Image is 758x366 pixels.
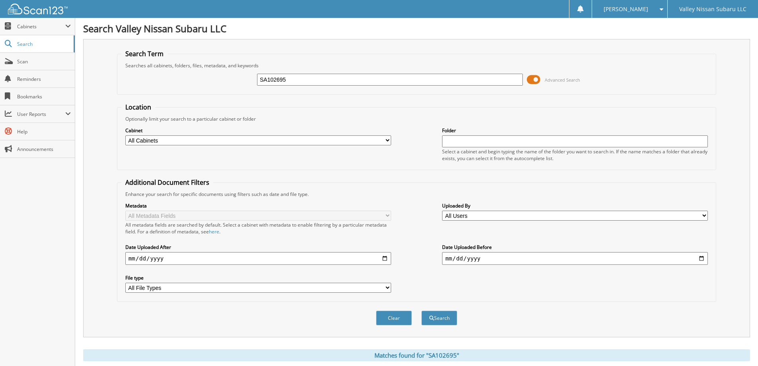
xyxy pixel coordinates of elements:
[442,244,708,251] label: Date Uploaded Before
[17,111,65,117] span: User Reports
[125,244,391,251] label: Date Uploaded After
[442,252,708,265] input: end
[121,115,712,122] div: Optionally limit your search to a particular cabinet or folder
[442,202,708,209] label: Uploaded By
[604,7,648,12] span: [PERSON_NAME]
[125,221,391,235] div: All metadata fields are searched by default. Select a cabinet with metadata to enable filtering b...
[125,252,391,265] input: start
[121,49,168,58] legend: Search Term
[125,202,391,209] label: Metadata
[17,93,71,100] span: Bookmarks
[17,58,71,65] span: Scan
[121,62,712,69] div: Searches all cabinets, folders, files, metadata, and keywords
[442,148,708,162] div: Select a cabinet and begin typing the name of the folder you want to search in. If the name match...
[442,127,708,134] label: Folder
[125,274,391,281] label: File type
[17,146,71,153] span: Announcements
[17,128,71,135] span: Help
[17,41,70,47] span: Search
[17,76,71,82] span: Reminders
[121,103,155,112] legend: Location
[376,311,412,325] button: Clear
[121,191,712,198] div: Enhance your search for specific documents using filters such as date and file type.
[421,311,457,325] button: Search
[8,4,68,14] img: scan123-logo-white.svg
[679,7,746,12] span: Valley Nissan Subaru LLC
[125,127,391,134] label: Cabinet
[209,228,219,235] a: here
[121,178,213,187] legend: Additional Document Filters
[17,23,65,30] span: Cabinets
[83,22,750,35] h1: Search Valley Nissan Subaru LLC
[545,77,580,83] span: Advanced Search
[83,349,750,361] div: Matches found for "SA102695"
